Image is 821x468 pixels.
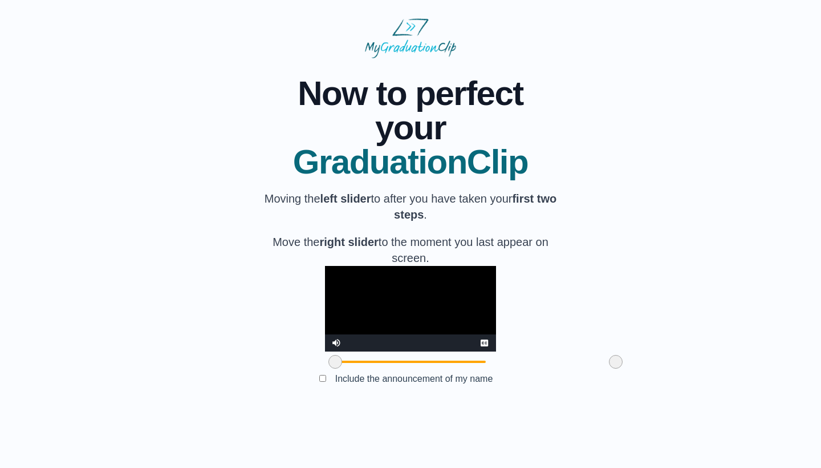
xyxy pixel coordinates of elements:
span: GraduationClip [260,145,561,179]
b: left slider [320,192,371,205]
button: Mute [325,334,348,352]
p: Move the to the moment you last appear on screen. [260,234,561,266]
b: first two steps [394,192,556,221]
b: right slider [319,236,378,248]
span: Now to perfect your [260,76,561,145]
p: Moving the to after you have taken your . [260,191,561,223]
label: Include the announcement of my name [326,369,502,388]
div: Video Player [325,266,496,352]
button: Captions [473,334,496,352]
img: MyGraduationClip [365,18,456,58]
